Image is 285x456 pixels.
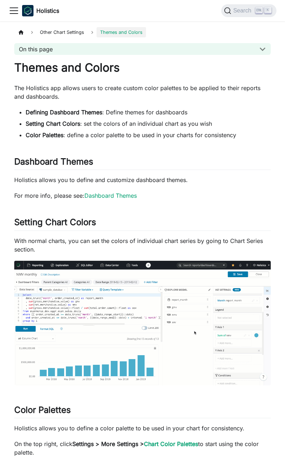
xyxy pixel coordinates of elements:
a: Dashboard Themes [84,192,137,199]
img: Holistics [22,5,33,16]
strong: Settings > More Settings > [72,440,198,447]
p: With normal charts, you can set the colors of individual chart series by going to Chart Series se... [14,237,271,254]
button: On this page [14,43,271,55]
strong: Defining Dashboard Themes [26,109,102,116]
p: The Holistics app allows users to create custom color palettes to be applied to their reports and... [14,84,271,101]
p: For more info, please see: [14,191,271,200]
strong: Color Palettes [26,131,63,139]
h2: Dashboard Themes [14,156,271,170]
li: : set the colors of an individual chart as you wish [26,119,271,128]
button: Search (Ctrl+K) [221,4,276,17]
kbd: K [264,7,271,14]
button: Toggle navigation bar [9,5,19,16]
nav: Breadcrumbs [14,27,271,37]
strong: Setting Chart Colors [26,120,80,127]
p: Holistics allows you to define a color palette to be used in your chart for consistency. [14,424,271,432]
p: Holistics allows you to define and customize dashboard themes. [14,176,271,184]
span: Themes and Colors [97,27,146,37]
h2: Setting Chart Colors [14,217,271,230]
span: Search [231,7,256,14]
a: Chart Color Palettes [144,440,198,447]
span: Other Chart Settings [36,27,88,37]
a: Home page [14,27,28,37]
a: HolisticsHolistics [22,5,59,16]
b: Holistics [36,6,59,15]
h1: Themes and Colors [14,61,271,75]
li: : define a color palette to be used in your charts for consistency [26,131,271,139]
h2: Color Palettes [14,405,271,418]
li: : Define themes for dashboards [26,108,271,116]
